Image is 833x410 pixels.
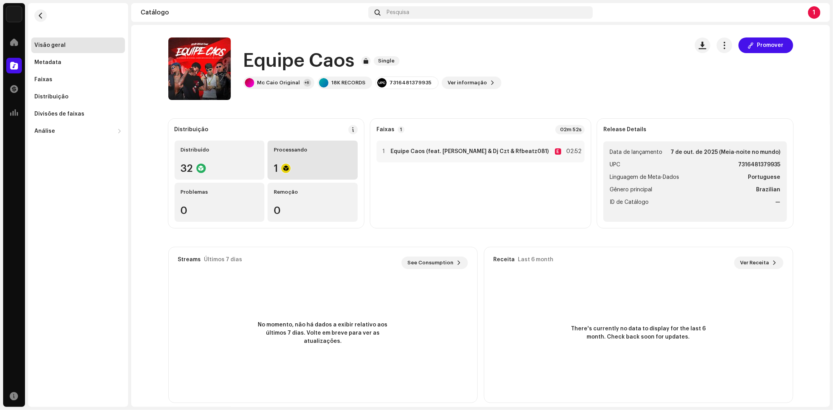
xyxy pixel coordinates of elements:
div: E [555,148,561,155]
div: Last 6 month [518,257,554,263]
div: 1 [808,6,821,19]
span: ID de Catálogo [610,198,649,207]
span: UPC [610,160,620,169]
re-m-nav-item: Distribuição [31,89,125,105]
span: Data de lançamento [610,148,662,157]
div: Problemas [181,189,259,195]
span: Single [374,56,400,66]
strong: Brazilian [756,185,781,194]
re-m-nav-item: Visão geral [31,37,125,53]
span: Promover [757,37,784,53]
strong: — [776,198,781,207]
div: Faixas [34,77,52,83]
div: 02m 52s [555,125,585,134]
div: Receita [494,257,515,263]
strong: Faixas [376,127,394,133]
div: Metadata [34,59,61,66]
span: There's currently no data to display for the last 6 month. Check back soon for updates. [568,325,709,341]
div: Remoção [274,189,351,195]
div: +6 [303,79,311,87]
re-m-nav-item: Metadata [31,55,125,70]
button: Promover [738,37,793,53]
strong: 7316481379935 [738,160,781,169]
button: See Consumption [401,257,468,269]
div: Últimos 7 dias [204,257,243,263]
div: Distribuição [175,127,209,133]
div: Processando [274,147,351,153]
span: Gênero principal [610,185,652,194]
div: Distribuído [181,147,259,153]
strong: Equipe Caos (feat. [PERSON_NAME] & Dj Czt & Rfbeatz081) [391,148,549,155]
re-m-nav-item: Faixas [31,72,125,87]
span: Ver Receita [740,255,769,271]
div: Divisões de faixas [34,111,84,117]
strong: 7 de out. de 2025 (Meia-noite no mundo) [671,148,781,157]
span: No momento, não há dados a exibir relativo aos últimos 7 dias. Volte em breve para ver as atualiz... [253,321,393,346]
strong: Release Details [603,127,646,133]
strong: Portuguese [748,173,781,182]
div: 18K RECORDS [332,80,366,86]
div: Streams [178,257,201,263]
div: Análise [34,128,55,134]
span: Pesquisa [387,9,409,16]
span: Linguagem de Meta-Dados [610,173,679,182]
re-m-nav-item: Divisões de faixas [31,106,125,122]
div: Visão geral [34,42,66,48]
div: Mc Caio Original [257,80,300,86]
h1: Equipe Caos [243,48,355,73]
button: Ver informação [442,77,501,89]
div: Catálogo [141,9,365,16]
div: 02:52 [564,147,581,156]
div: Distribuição [34,94,68,100]
button: Ver Receita [734,257,783,269]
div: 7316481379935 [390,80,432,86]
span: See Consumption [408,255,454,271]
img: c86870aa-2232-4ba3-9b41-08f587110171 [6,6,22,22]
re-m-nav-dropdown: Análise [31,123,125,139]
p-badge: 1 [398,126,405,133]
span: Ver informação [448,75,487,91]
